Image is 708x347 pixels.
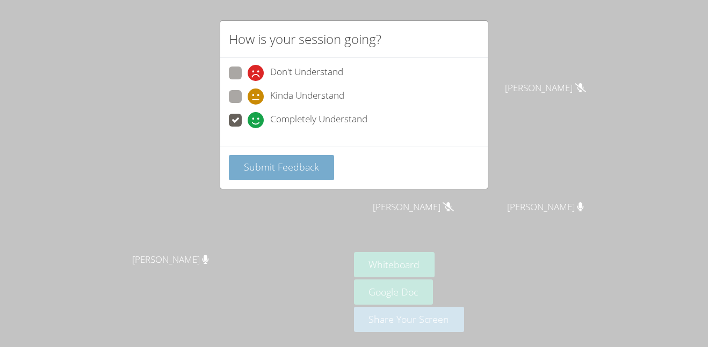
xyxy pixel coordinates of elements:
span: Submit Feedback [244,160,319,173]
span: Don't Understand [270,65,343,81]
button: Submit Feedback [229,155,334,180]
span: Kinda Understand [270,88,344,105]
h2: How is your session going? [229,29,381,49]
span: Completely Understand [270,112,367,128]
